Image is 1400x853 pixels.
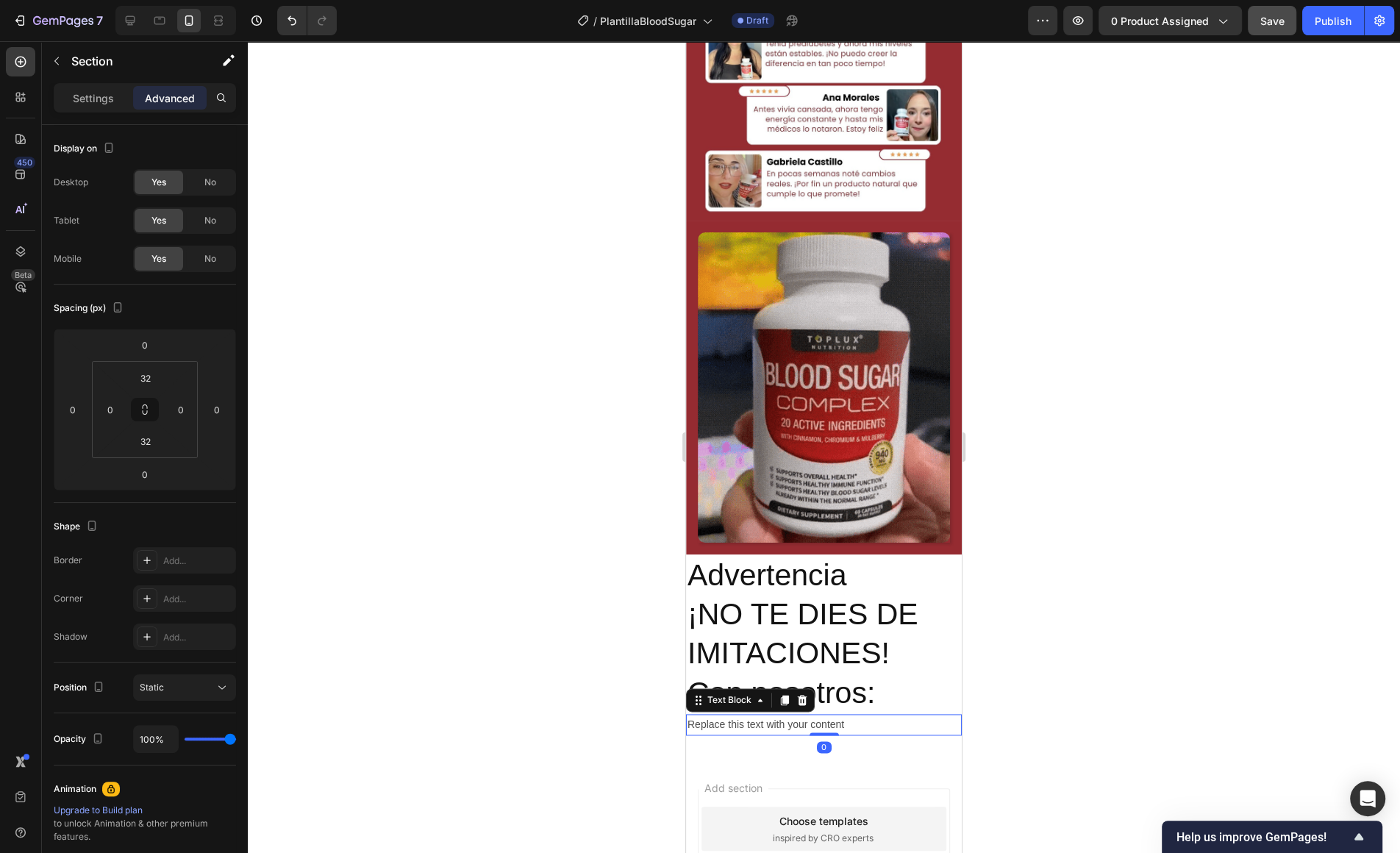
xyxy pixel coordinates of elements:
[593,13,597,29] span: /
[746,14,768,27] span: Draft
[163,593,232,606] div: Add...
[131,367,160,389] input: 2xl
[54,804,236,817] div: Upgrade to Build plan
[73,90,114,106] p: Settings
[1302,6,1364,35] button: Publish
[54,729,107,749] div: Opacity
[54,517,101,537] div: Shape
[1248,6,1296,35] button: Save
[1111,13,1209,29] span: 0 product assigned
[54,804,236,843] div: to unlock Animation & other premium features.
[54,299,126,318] div: Spacing (px)
[54,678,107,698] div: Position
[1315,13,1351,29] div: Publish
[130,334,160,356] input: 0
[600,13,696,29] span: PlantillaBloodSugar
[54,554,82,567] div: Border
[130,463,160,485] input: 0
[277,6,337,35] div: Undo/Redo
[11,269,35,281] div: Beta
[54,176,88,189] div: Desktop
[71,52,192,70] p: Section
[54,630,87,643] div: Shadow
[131,430,160,452] input: 2xl
[686,41,962,853] iframe: Design area
[151,252,166,265] span: Yes
[204,176,216,189] span: No
[163,631,232,644] div: Add...
[1176,830,1350,844] span: Help us improve GemPages!
[134,726,178,752] input: Auto
[145,90,195,106] p: Advanced
[1260,15,1285,27] span: Save
[206,399,228,421] input: 0
[99,399,121,421] input: 0px
[151,214,166,227] span: Yes
[96,12,103,29] p: 7
[6,6,110,35] button: 7
[54,782,96,796] div: Animation
[54,592,83,605] div: Corner
[204,214,216,227] span: No
[62,399,84,421] input: 0
[14,157,35,168] div: 450
[163,554,232,568] div: Add...
[1350,781,1385,816] div: Open Intercom Messenger
[54,214,79,227] div: Tablet
[1176,828,1368,846] button: Show survey - Help us improve GemPages!
[133,674,236,701] button: Static
[54,139,118,159] div: Display on
[1099,6,1242,35] button: 0 product assigned
[140,682,164,693] span: Static
[170,399,192,421] input: 0px
[204,252,216,265] span: No
[54,252,82,265] div: Mobile
[151,176,166,189] span: Yes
